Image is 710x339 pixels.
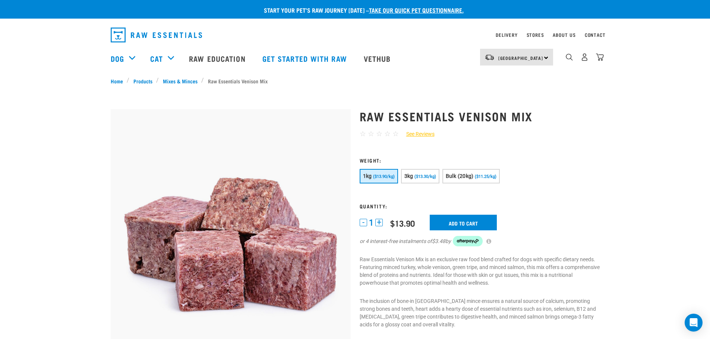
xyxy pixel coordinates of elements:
span: [GEOGRAPHIC_DATA] [498,57,543,59]
div: $13.90 [390,218,415,228]
p: The inclusion of bone-in [GEOGRAPHIC_DATA] mince ensures a natural source of calcium, promoting s... [360,297,600,329]
p: Raw Essentials Venison Mix is an exclusive raw food blend crafted for dogs with specific dietary ... [360,256,600,287]
span: ($13.30/kg) [414,174,436,179]
a: About Us [553,33,575,36]
input: Add to cart [430,215,497,230]
nav: dropdown navigation [105,25,606,45]
button: Bulk (20kg) ($11.25/kg) [442,169,500,183]
button: - [360,219,367,226]
button: + [375,219,383,226]
h1: Raw Essentials Venison Mix [360,109,600,123]
a: take our quick pet questionnaire. [369,8,464,12]
img: van-moving.png [485,54,495,61]
span: ☆ [392,129,399,138]
nav: breadcrumbs [111,77,600,85]
span: 1 [369,219,373,227]
img: user.png [581,53,588,61]
span: ($13.90/kg) [373,174,395,179]
a: Home [111,77,127,85]
img: home-icon@2x.png [596,53,604,61]
span: ☆ [384,129,391,138]
div: Open Intercom Messenger [685,314,703,332]
a: Stores [527,33,544,36]
span: $3.48 [432,237,445,245]
img: Raw Essentials Logo [111,28,202,42]
span: 3kg [404,173,413,179]
img: home-icon-1@2x.png [566,54,573,61]
span: ☆ [360,129,366,138]
a: Raw Education [182,44,255,73]
a: Cat [150,53,163,64]
div: or 4 interest-free instalments of by [360,236,600,246]
span: ($11.25/kg) [475,174,496,179]
a: Get started with Raw [255,44,356,73]
span: ☆ [368,129,374,138]
a: Dog [111,53,124,64]
a: Delivery [496,33,517,36]
a: Vethub [356,44,400,73]
span: Bulk (20kg) [446,173,474,179]
img: Afterpay [453,236,483,246]
a: Contact [585,33,606,36]
a: Mixes & Minces [159,77,201,85]
a: Products [129,77,156,85]
span: 1kg [363,173,372,179]
span: ☆ [376,129,382,138]
button: 1kg ($13.90/kg) [360,169,398,183]
a: See Reviews [399,130,435,138]
h3: Quantity: [360,203,600,209]
h3: Weight: [360,157,600,163]
button: 3kg ($13.30/kg) [401,169,439,183]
